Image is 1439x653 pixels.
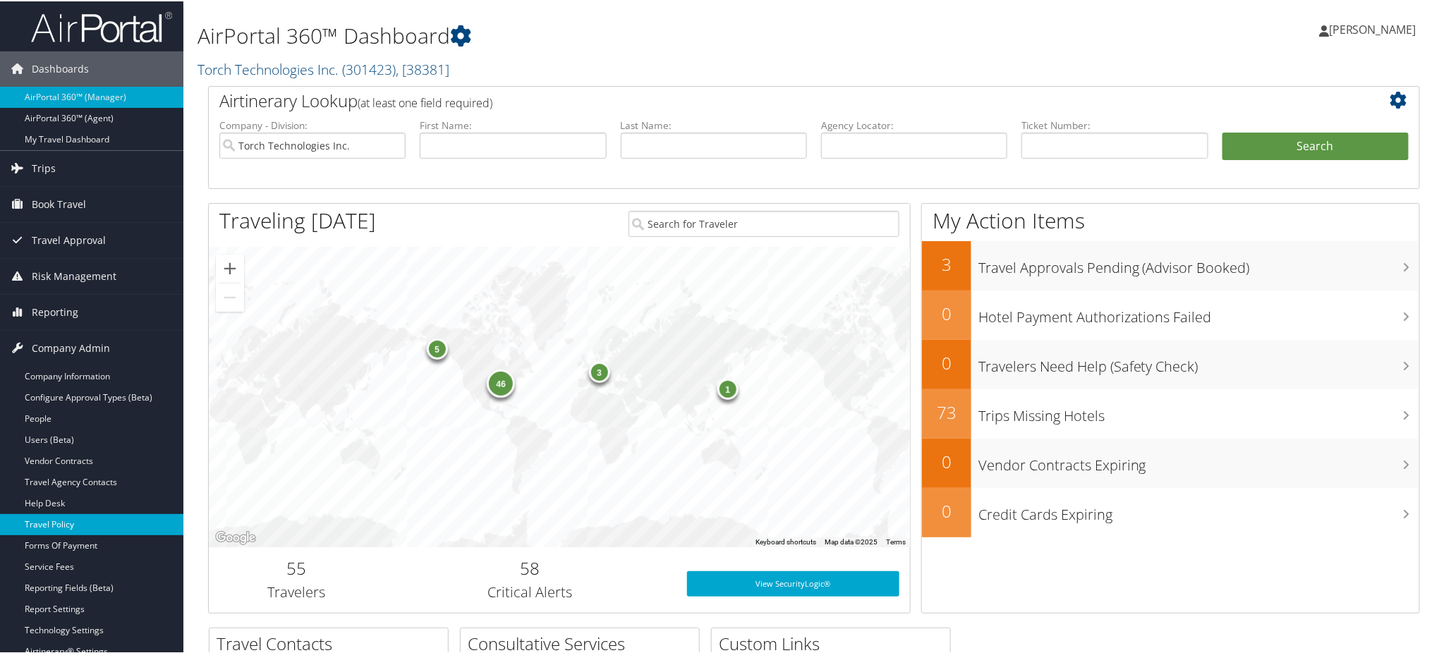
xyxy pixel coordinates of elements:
[219,87,1308,111] h2: Airtinerary Lookup
[978,250,1419,276] h3: Travel Approvals Pending (Advisor Booked)
[394,555,665,579] h2: 58
[427,337,448,358] div: 5
[922,388,1419,437] a: 73Trips Missing Hotels
[216,253,244,281] button: Zoom in
[825,537,878,544] span: Map data ©2025
[396,59,449,78] span: , [ 38381 ]
[922,487,1419,536] a: 0Credit Cards Expiring
[216,282,244,310] button: Zoom out
[922,448,971,472] h2: 0
[1319,7,1431,49] a: [PERSON_NAME]
[978,348,1419,375] h3: Travelers Need Help (Safety Check)
[32,329,110,365] span: Company Admin
[922,338,1419,388] a: 0Travelers Need Help (Safety Check)
[978,299,1419,326] h3: Hotel Payment Authorizations Failed
[212,527,259,546] a: Open this area in Google Maps (opens a new window)
[717,377,739,398] div: 1
[212,527,259,546] img: Google
[487,368,515,396] div: 46
[219,205,376,234] h1: Traveling [DATE]
[821,117,1007,131] label: Agency Locator:
[32,257,116,293] span: Risk Management
[1222,131,1409,159] button: Search
[922,350,971,374] h2: 0
[198,59,449,78] a: Torch Technologies Inc.
[978,398,1419,425] h3: Trips Missing Hotels
[922,498,971,522] h2: 0
[922,437,1419,487] a: 0Vendor Contracts Expiring
[1021,117,1208,131] label: Ticket Number:
[358,94,492,109] span: (at least one field required)
[621,117,807,131] label: Last Name:
[394,581,665,601] h3: Critical Alerts
[219,581,373,601] h3: Travelers
[978,496,1419,523] h3: Credit Cards Expiring
[31,9,172,42] img: airportal-logo.png
[755,536,816,546] button: Keyboard shortcuts
[687,570,899,595] a: View SecurityLogic®
[629,209,899,236] input: Search for Traveler
[32,50,89,85] span: Dashboards
[922,399,971,423] h2: 73
[922,289,1419,338] a: 0Hotel Payment Authorizations Failed
[922,251,971,275] h2: 3
[198,20,1019,49] h1: AirPortal 360™ Dashboard
[32,149,56,185] span: Trips
[342,59,396,78] span: ( 301423 )
[978,447,1419,474] h3: Vendor Contracts Expiring
[1329,20,1416,36] span: [PERSON_NAME]
[32,185,86,221] span: Book Travel
[420,117,606,131] label: First Name:
[886,537,906,544] a: Terms (opens in new tab)
[922,300,971,324] h2: 0
[219,555,373,579] h2: 55
[922,205,1419,234] h1: My Action Items
[32,293,78,329] span: Reporting
[32,221,106,257] span: Travel Approval
[922,240,1419,289] a: 3Travel Approvals Pending (Advisor Booked)
[589,360,610,381] div: 3
[219,117,406,131] label: Company - Division:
